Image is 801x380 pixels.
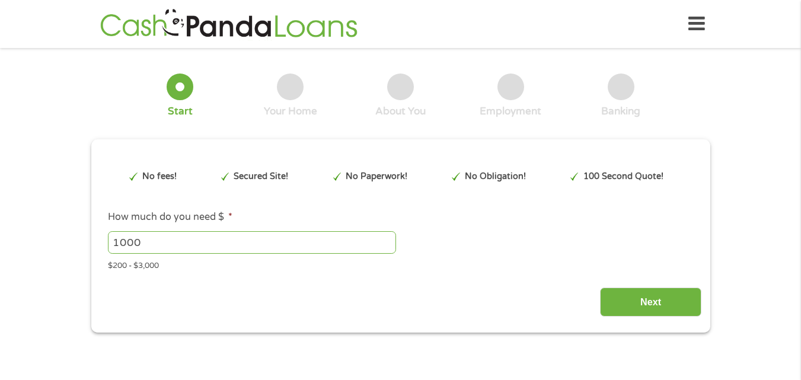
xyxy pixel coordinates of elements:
[346,170,407,183] p: No Paperwork!
[465,170,526,183] p: No Obligation!
[142,170,177,183] p: No fees!
[108,256,693,272] div: $200 - $3,000
[583,170,663,183] p: 100 Second Quote!
[234,170,288,183] p: Secured Site!
[375,105,426,118] div: About You
[97,7,361,41] img: GetLoanNow Logo
[168,105,193,118] div: Start
[601,105,640,118] div: Banking
[600,288,701,317] input: Next
[264,105,317,118] div: Your Home
[480,105,541,118] div: Employment
[108,211,232,223] label: How much do you need $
